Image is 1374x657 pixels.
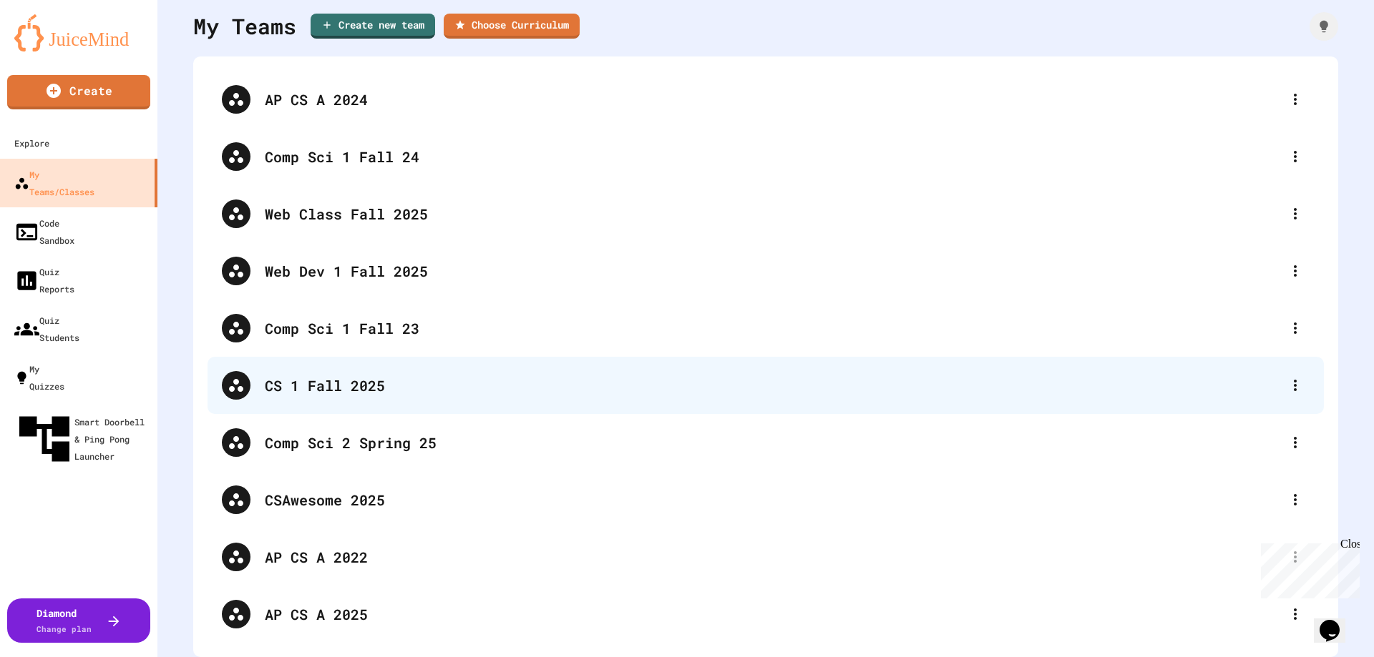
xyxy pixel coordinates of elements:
div: Web Class Fall 2025 [265,203,1281,224]
div: How it works [1310,12,1338,41]
div: AP CS A 2025 [208,586,1324,643]
div: My Teams [193,10,296,42]
div: Chat with us now!Close [6,6,99,91]
div: Comp Sci 2 Spring 25 [265,432,1281,453]
div: CSAwesome 2025 [208,471,1324,528]
div: AP CS A 2022 [208,528,1324,586]
div: CS 1 Fall 2025 [265,375,1281,396]
div: Comp Sci 1 Fall 23 [208,300,1324,357]
div: CSAwesome 2025 [265,489,1281,510]
div: Comp Sci 2 Spring 25 [208,414,1324,471]
div: Quiz Reports [14,263,74,297]
div: Diamond [36,606,92,636]
div: Web Dev 1 Fall 2025 [265,260,1281,282]
span: Change plan [36,623,92,634]
div: Comp Sci 1 Fall 23 [265,317,1281,339]
iframe: chat widget [1255,538,1360,598]
div: Quiz Students [14,312,79,346]
iframe: chat widget [1314,600,1360,643]
div: AP CS A 2024 [208,71,1324,128]
img: logo-orange.svg [14,14,143,51]
div: AP CS A 2025 [265,603,1281,625]
div: AP CS A 2024 [265,89,1281,110]
button: DiamondChange plan [7,598,150,643]
div: Web Class Fall 2025 [208,185,1324,242]
div: Explore [14,134,49,152]
div: CS 1 Fall 2025 [208,357,1324,414]
div: Comp Sci 1 Fall 24 [208,128,1324,185]
a: Create [7,75,150,109]
div: My Teams/Classes [14,166,94,200]
a: Create new team [311,14,435,39]
div: Code Sandbox [14,214,74,249]
div: My Quizzes [14,360,64,395]
div: AP CS A 2022 [265,546,1281,568]
div: Web Dev 1 Fall 2025 [208,242,1324,300]
div: Smart Doorbell & Ping Pong Launcher [14,409,152,469]
div: Comp Sci 1 Fall 24 [265,146,1281,167]
a: Choose Curriculum [444,14,580,39]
